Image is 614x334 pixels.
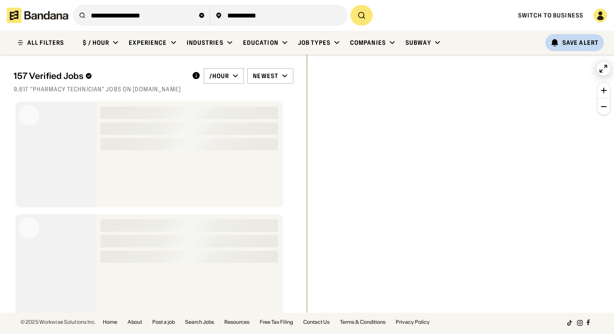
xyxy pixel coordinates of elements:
div: /hour [209,72,229,80]
div: Experience [129,39,167,46]
a: Contact Us [303,319,330,325]
div: Subway [405,39,431,46]
div: Job Types [298,39,330,46]
div: Save Alert [562,39,599,46]
div: 9,617 "pharmacy technician" jobs on [DOMAIN_NAME] [14,85,293,93]
a: Post a job [152,319,175,325]
div: Education [243,39,278,46]
div: ALL FILTERS [27,40,64,46]
div: $ / hour [83,39,109,46]
a: Home [103,319,117,325]
a: Search Jobs [185,319,214,325]
div: © 2025 Workwise Solutions Inc. [20,319,96,325]
a: About [127,319,142,325]
img: Bandana logotype [7,8,68,23]
a: Switch to Business [518,12,583,19]
div: 157 Verified Jobs [14,71,185,81]
div: Industries [187,39,223,46]
a: Privacy Policy [396,319,430,325]
a: Free Tax Filing [260,319,293,325]
a: Resources [224,319,249,325]
div: grid [14,98,293,314]
a: Terms & Conditions [340,319,385,325]
div: Companies [350,39,386,46]
div: Newest [253,72,278,80]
